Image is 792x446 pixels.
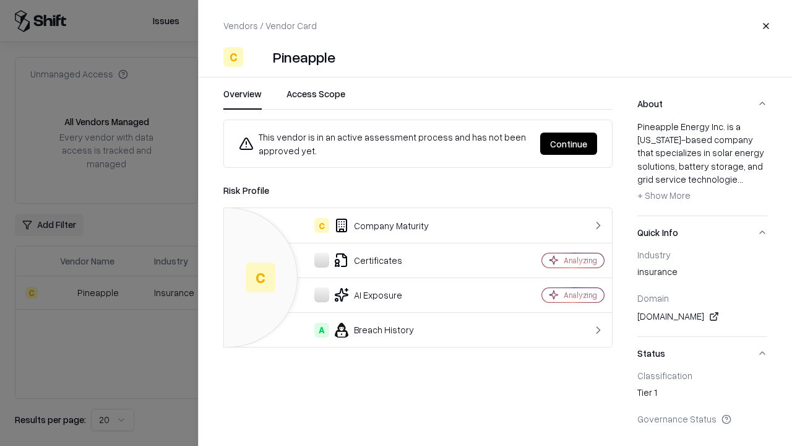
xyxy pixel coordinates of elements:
div: This vendor is in an active assessment process and has not been approved yet. [239,130,530,157]
button: Status [637,337,767,370]
div: Governance Status [637,413,767,424]
span: + Show More [637,190,691,201]
div: insurance [637,265,767,282]
div: Industry [637,249,767,260]
div: About [637,120,767,216]
span: ... [738,173,743,185]
div: Pineapple Energy Inc. is a [US_STATE]-based company that specializes in solar energy solutions, b... [637,120,767,206]
div: Company Maturity [234,218,499,233]
div: Risk Profile [223,183,613,198]
div: C [314,218,329,233]
div: Analyzing [564,255,597,266]
div: Tier 1 [637,386,767,403]
div: [DOMAIN_NAME] [637,309,767,324]
button: About [637,87,767,120]
div: Domain [637,292,767,304]
div: Classification [637,370,767,381]
div: Breach History [234,323,499,338]
div: Certificates [234,253,499,268]
div: AI Exposure [234,287,499,302]
div: C [246,263,275,292]
div: Quick Info [637,249,767,336]
button: Continue [540,133,597,155]
button: Overview [223,87,262,110]
div: A [314,323,329,338]
img: Pineapple [248,47,268,67]
div: Pineapple [273,47,335,67]
p: Vendors / Vendor Card [223,19,317,32]
button: Access Scope [286,87,345,110]
div: C [223,47,243,67]
button: Quick Info [637,216,767,249]
div: Analyzing [564,290,597,300]
button: + Show More [637,186,691,206]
